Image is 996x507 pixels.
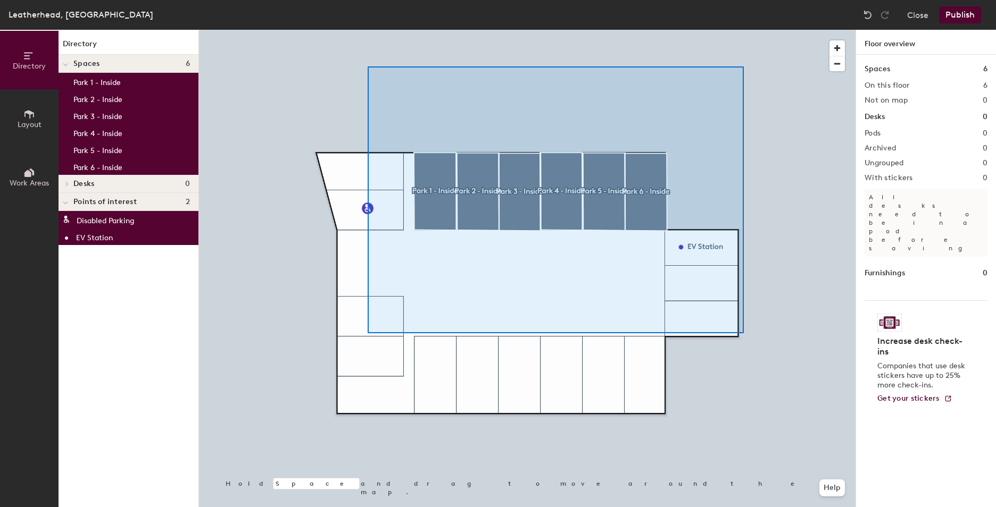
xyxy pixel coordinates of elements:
h1: Spaces [865,63,890,75]
h2: 0 [983,174,987,182]
button: Help [819,479,845,496]
p: Park 5 - Inside [73,143,122,155]
button: Close [907,6,928,23]
h1: Furnishings [865,267,905,279]
span: 0 [185,180,190,188]
img: Redo [879,10,890,20]
h2: Pods [865,129,881,138]
a: Get your stickers [877,394,952,403]
p: EV Station [76,230,113,242]
h2: 0 [983,144,987,153]
p: Park 3 - Inside [73,109,122,121]
span: Desks [73,180,94,188]
h2: 0 [983,129,987,138]
h1: 6 [983,63,987,75]
h2: Archived [865,144,896,153]
h2: 6 [983,81,987,90]
h2: Ungrouped [865,159,904,167]
p: Companies that use desk stickers have up to 25% more check-ins. [877,361,968,390]
span: 2 [186,198,190,206]
h4: Increase desk check-ins [877,336,968,357]
button: Publish [939,6,981,23]
h1: 0 [983,267,987,279]
h2: 0 [983,96,987,105]
h1: Desks [865,111,885,123]
p: Park 2 - Inside [73,92,122,104]
img: Undo [862,10,873,20]
h2: Not on map [865,96,908,105]
div: Leatherhead, [GEOGRAPHIC_DATA] [9,8,153,21]
span: Get your stickers [877,394,940,403]
img: Sticker logo [877,314,902,332]
span: Work Areas [10,179,49,188]
h2: 0 [983,159,987,167]
span: Directory [13,62,46,71]
h1: Floor overview [856,30,996,55]
h1: Directory [59,38,198,55]
span: Spaces [73,60,100,68]
h1: 0 [983,111,987,123]
p: All desks need to be in a pod before saving [865,189,987,257]
span: 6 [186,60,190,68]
span: Points of interest [73,198,137,206]
p: Park 1 - Inside [73,75,121,87]
p: Park 6 - Inside [73,160,122,172]
h2: With stickers [865,174,913,182]
span: Layout [18,120,41,129]
p: Disabled Parking [77,213,134,225]
p: Park 4 - Inside [73,126,122,138]
h2: On this floor [865,81,910,90]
